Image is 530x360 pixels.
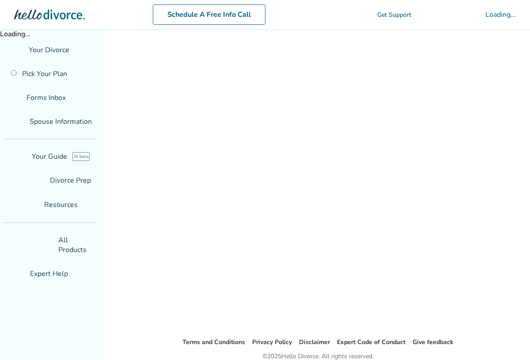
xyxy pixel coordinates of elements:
[5,177,45,184] span: list_alt_check
[333,11,374,18] span: phone_in_talk
[5,94,21,101] span: inbox
[252,338,292,346] a: Privacy Policy
[5,201,39,208] span: menu_book
[5,270,25,277] span: groups
[153,4,265,25] a: Schedule A Free Info Call
[5,241,53,249] span: shopping_basket
[413,337,454,348] li: Give feedback
[5,118,24,125] span: people
[418,9,478,20] span: shopping_cart
[337,338,405,346] a: Expert Code of Conduct
[5,153,26,160] span: explore
[299,337,330,348] li: Disclaimer
[26,93,66,103] span: Forms Inbox
[485,10,516,19] div: Loading...
[5,46,23,54] span: flag_2
[72,152,90,161] span: AI beta
[5,200,78,210] span: Resources
[333,11,411,19] a: phone_in_talkGet Support
[78,199,136,210] span: expand_more
[377,11,411,19] span: Get Support
[182,338,245,346] a: Terms and Conditions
